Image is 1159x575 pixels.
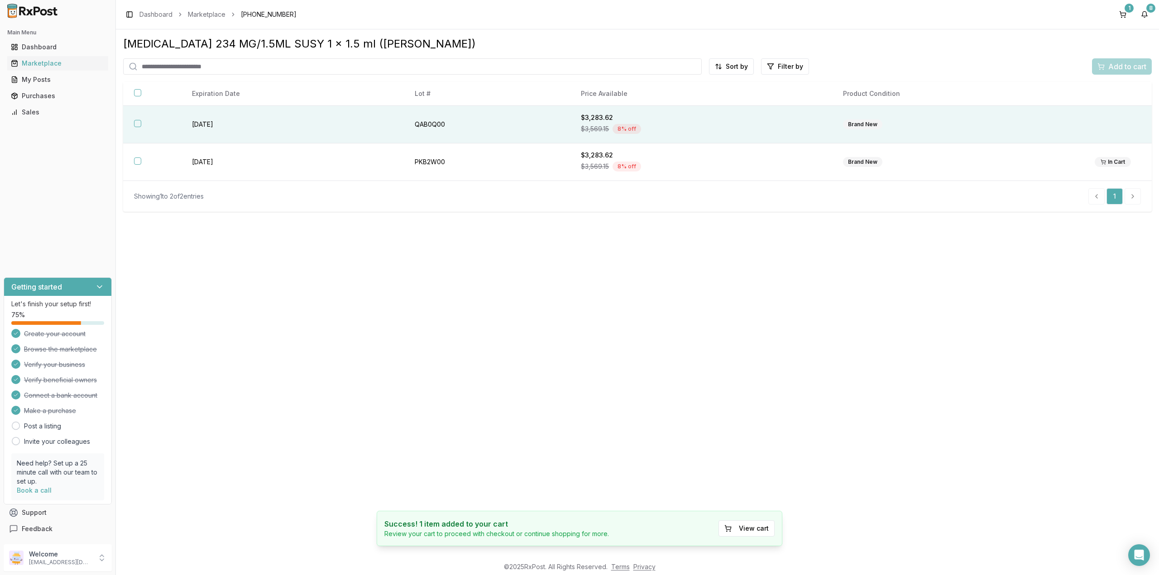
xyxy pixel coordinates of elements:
button: 1 [1116,7,1130,22]
td: PKB2W00 [404,143,570,181]
a: Post a listing [24,422,61,431]
span: Sort by [726,62,748,71]
button: 8 [1137,7,1152,22]
button: Filter by [761,58,809,75]
div: Marketplace [11,59,105,68]
a: Purchases [7,88,108,104]
button: Feedback [4,521,112,537]
button: Sort by [709,58,754,75]
a: My Posts [7,71,108,88]
span: Make a purchase [24,406,76,415]
a: Dashboard [139,10,172,19]
div: 8 % off [613,124,641,134]
button: View cart [718,520,775,537]
button: Sales [4,105,112,119]
div: Open Intercom Messenger [1128,544,1150,566]
span: Verify your business [24,360,85,369]
a: 1 [1106,188,1123,204]
span: $3,569.15 [581,162,609,171]
td: [DATE] [181,106,404,143]
img: User avatar [9,551,24,565]
button: My Posts [4,72,112,87]
th: Expiration Date [181,82,404,106]
div: Brand New [843,157,882,167]
span: Create your account [24,329,86,338]
div: Brand New [843,119,882,129]
div: Sales [11,108,105,117]
div: Purchases [11,91,105,100]
span: 75 % [11,310,25,319]
a: Invite your colleagues [24,437,90,446]
span: Filter by [778,62,803,71]
th: Price Available [570,82,832,106]
button: Marketplace [4,56,112,71]
a: Sales [7,104,108,120]
h2: Main Menu [7,29,108,36]
p: Need help? Set up a 25 minute call with our team to set up. [17,459,99,486]
div: Showing 1 to 2 of 2 entries [134,192,204,201]
a: Book a call [17,486,52,494]
img: RxPost Logo [4,4,62,18]
div: Dashboard [11,43,105,52]
button: Dashboard [4,40,112,54]
a: Marketplace [188,10,225,19]
div: 8 % off [613,162,641,171]
button: Support [4,504,112,521]
span: Browse the marketplace [24,345,97,354]
nav: pagination [1088,188,1141,204]
h3: Getting started [11,281,62,292]
div: 1 [1125,4,1134,13]
h4: Success! 1 item added to your cart [384,518,609,529]
button: Purchases [4,89,112,103]
div: $3,283.62 [581,113,821,122]
span: $3,569.15 [581,124,609,133]
a: Dashboard [7,39,108,55]
div: [MEDICAL_DATA] 234 MG/1.5ML SUSY 1 x 1.5 ml ([PERSON_NAME]) [123,37,1152,51]
p: [EMAIL_ADDRESS][DOMAIN_NAME] [29,559,92,566]
td: [DATE] [181,143,404,181]
a: Marketplace [7,55,108,71]
p: Let's finish your setup first! [11,299,104,309]
nav: breadcrumb [139,10,297,19]
a: Privacy [633,563,656,570]
p: Review your cart to proceed with checkout or continue shopping for more. [384,529,609,538]
th: Product Condition [832,82,1084,106]
a: Terms [611,563,630,570]
div: 8 [1146,4,1155,13]
div: My Posts [11,75,105,84]
span: [PHONE_NUMBER] [241,10,297,19]
td: QAB0Q00 [404,106,570,143]
span: Connect a bank account [24,391,97,400]
th: Lot # [404,82,570,106]
p: Welcome [29,550,92,559]
div: In Cart [1095,157,1131,167]
div: $3,283.62 [581,151,821,160]
span: Feedback [22,524,53,533]
span: Verify beneficial owners [24,375,97,385]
